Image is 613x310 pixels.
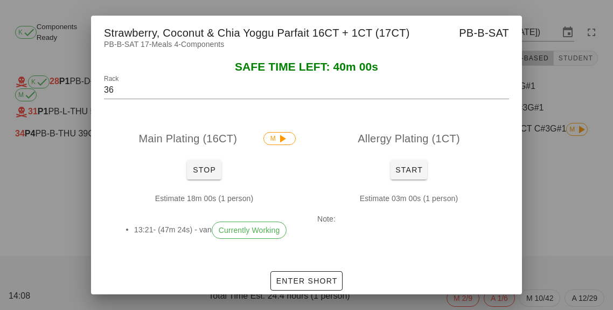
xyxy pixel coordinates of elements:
p: Estimate 03m 00s (1 person) [317,192,500,204]
p: Estimate 18m 00s (1 person) [113,192,296,204]
div: Strawberry, Coconut & Chia Yoggu Parfait 16CT + 1CT (17CT) [91,16,522,47]
div: Main Plating (16CT) [104,121,304,156]
span: M [270,133,289,144]
span: PB-B-SAT [459,24,509,42]
span: SAFE TIME LEFT: 40m 00s [235,60,378,73]
li: 13:21- (47m 24s) - van [134,222,287,239]
span: Enter Short [275,277,337,285]
button: Stop [187,160,221,180]
div: Allergy Plating (1CT) [309,121,509,156]
span: Start [395,166,423,174]
button: Start [391,160,427,180]
div: PB-B-SAT 17-Meals 4-Components [91,38,522,61]
span: Stop [191,166,217,174]
span: Currently Working [219,222,280,238]
button: Enter Short [270,271,342,291]
p: Note: [317,213,500,225]
label: Rack [104,75,119,83]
